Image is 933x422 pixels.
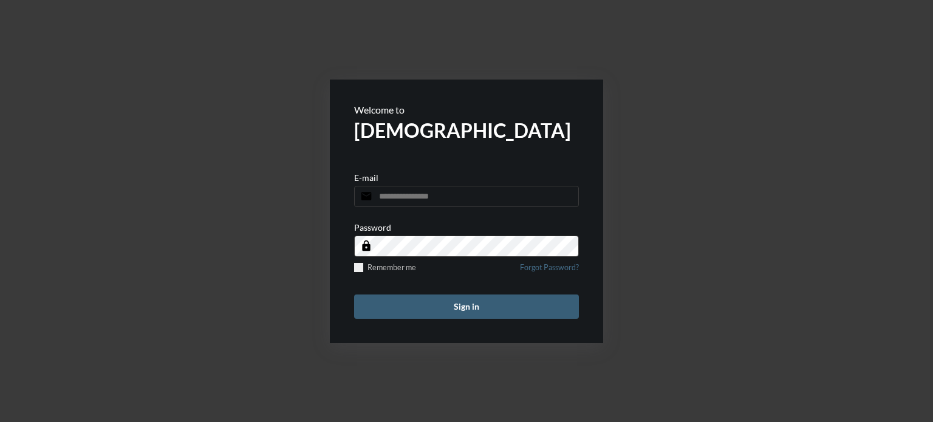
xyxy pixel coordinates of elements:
[354,118,579,142] h2: [DEMOGRAPHIC_DATA]
[354,294,579,319] button: Sign in
[354,104,579,115] p: Welcome to
[354,222,391,233] p: Password
[520,263,579,279] a: Forgot Password?
[354,263,416,272] label: Remember me
[354,172,378,183] p: E-mail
